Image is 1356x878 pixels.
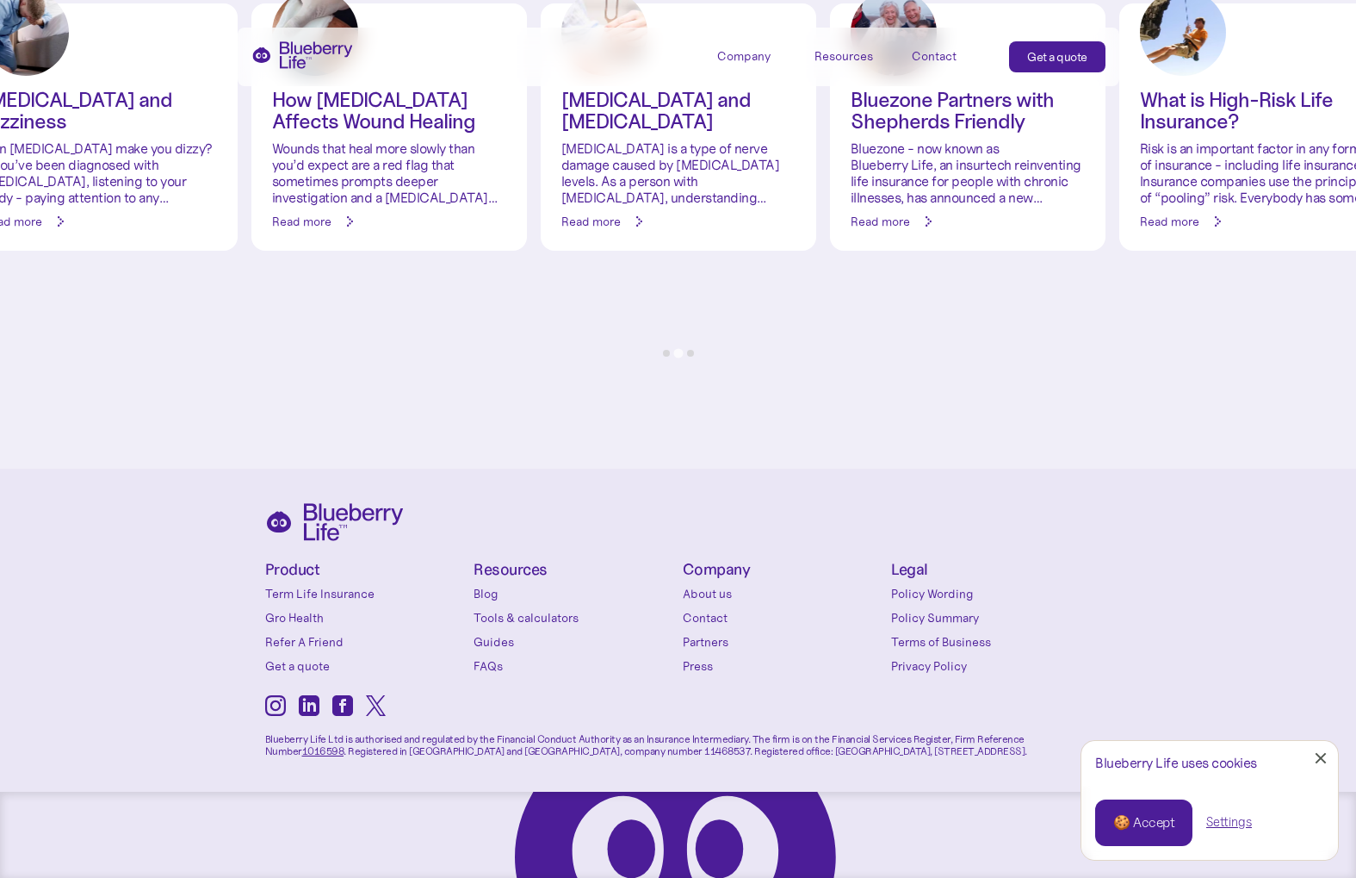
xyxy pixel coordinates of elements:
a: [MEDICAL_DATA] and [MEDICAL_DATA][MEDICAL_DATA] is a type of nerve damage caused by [MEDICAL_DATA... [561,90,796,230]
a: 1016598 [302,744,344,757]
div: 🍪 Accept [1113,813,1174,832]
p: Blueberry Life Ltd is authorised and regulated by the Financial Conduct Authority as an Insurance... [265,720,1092,757]
div: Read more [1140,213,1199,230]
p: [MEDICAL_DATA] is a type of nerve damage caused by [MEDICAL_DATA] levels. As a person with [MEDIC... [561,140,796,207]
button: Go to page 3 [687,350,694,357]
div: Company [717,41,795,70]
a: Get a quote [1009,41,1105,72]
a: home [251,41,353,69]
p: Wounds that heal more slowly than you’d expect are a red flag that sometimes prompts deeper inves... [272,140,506,207]
h3: Bluezone Partners with Shepherds Friendly [851,90,1085,133]
p: Bluezone - now known as Blueberry Life, an insurtech reinventing life insurance for people with c... [851,140,1085,207]
a: Settings [1206,813,1252,831]
div: Blueberry Life uses cookies [1095,755,1324,771]
a: Press [683,657,883,675]
a: Policy Wording [891,585,1092,602]
div: 4 of 8 [251,3,527,251]
a: Partners [683,633,883,651]
h4: Product [265,562,466,578]
h4: Company [683,562,883,578]
div: Company [717,49,771,64]
a: Guides [474,633,674,651]
div: Read more [851,213,910,230]
a: Close Cookie Popup [1303,741,1338,775]
a: Contact [912,41,989,70]
button: Go to page 2 [673,349,683,358]
h4: Legal [891,562,1092,578]
a: Bluezone Partners with Shepherds FriendlyBluezone - now known as Blueberry Life, an insurtech rei... [851,90,1085,230]
a: How [MEDICAL_DATA] Affects Wound HealingWounds that heal more slowly than you’d expect are a red ... [272,90,506,230]
a: Blog [474,585,674,602]
ul: Select a slide to show [238,346,1119,359]
div: Read more [272,213,331,230]
a: 🍪 Accept [1095,800,1192,846]
a: Contact [683,609,883,626]
div: Read more [561,213,621,230]
div: Resources [814,41,892,70]
h3: How [MEDICAL_DATA] Affects Wound Healing [272,90,506,133]
div: Contact [912,49,957,64]
a: FAQs [474,657,674,675]
div: Close Cookie Popup [1321,758,1322,759]
h4: Resources [474,562,674,578]
h3: [MEDICAL_DATA] and [MEDICAL_DATA] [561,90,796,133]
a: About us [683,585,883,602]
a: Policy Summary [891,609,1092,626]
a: Privacy Policy [891,657,1092,675]
a: Get a quote [265,657,466,675]
a: Refer A Friend [265,633,466,651]
div: Resources [814,49,873,64]
a: Tools & calculators [474,609,674,626]
div: 5 of 8 [541,3,816,251]
a: Term Life Insurance [265,585,466,602]
a: Gro Health [265,609,466,626]
button: Go to page 1 [663,350,670,357]
div: Get a quote [1027,48,1087,65]
div: 6 of 8 [830,3,1105,251]
a: Terms of Business [891,633,1092,651]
